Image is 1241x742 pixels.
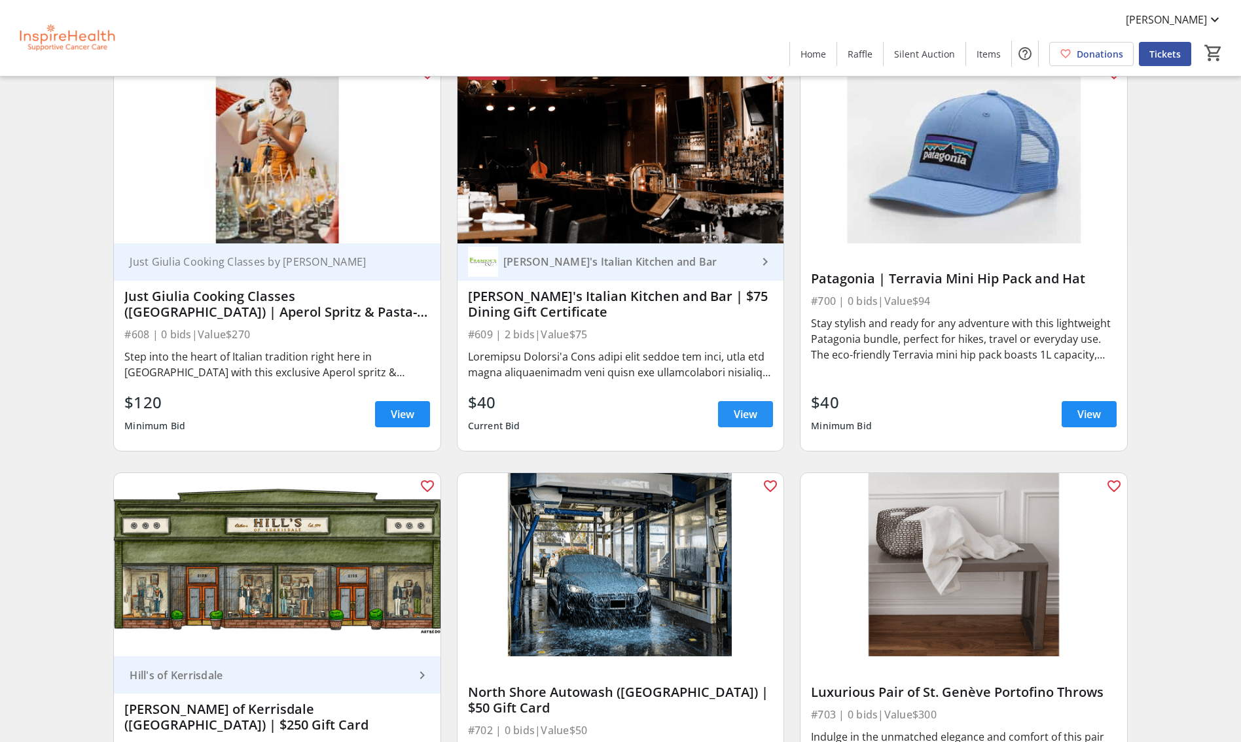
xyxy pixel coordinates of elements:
img: Frankie's Italian Kitchen and Bar [468,247,498,277]
div: $40 [468,391,520,414]
div: North Shore Autowash ([GEOGRAPHIC_DATA]) | $50 Gift Card [468,684,773,716]
div: #703 | 0 bids | Value $300 [811,705,1116,724]
div: $40 [811,391,872,414]
div: Stay stylish and ready for any adventure with this lightweight Patagonia bundle, perfect for hike... [811,315,1116,362]
button: [PERSON_NAME] [1115,9,1233,30]
button: Help [1012,41,1038,67]
a: Donations [1049,42,1134,66]
img: Hill's of Kerrisdale (Vancouver) | $250 Gift Card [114,473,440,656]
a: Home [790,42,836,66]
div: Minimum Bid [811,414,872,438]
mat-icon: favorite_outline [763,478,778,494]
span: Home [800,47,826,61]
a: View [375,401,430,427]
a: Frankie's Italian Kitchen and Bar[PERSON_NAME]'s Italian Kitchen and Bar [458,243,783,281]
div: Loremipsu Dolorsi'a Cons adipi elit seddoe tem inci, utla etd magna aliquaenimadm veni quisn exe ... [468,349,773,380]
img: InspireHealth Supportive Cancer Care's Logo [8,5,124,71]
span: Donations [1077,47,1123,61]
mat-icon: keyboard_arrow_right [757,254,773,270]
a: Items [966,42,1011,66]
div: Minimum Bid [124,414,185,438]
img: North Shore Autowash (North Vancouver) | $50 Gift Card [458,473,783,656]
div: $120 [124,391,185,414]
img: Patagonia | Terravia Mini Hip Pack and Hat [800,60,1126,243]
div: Just Giulia Cooking Classes by [PERSON_NAME] [124,255,414,268]
span: Items [977,47,1001,61]
mat-icon: favorite_outline [420,478,435,494]
a: Hill's of Kerrisdale [114,656,440,694]
div: #702 | 0 bids | Value $50 [468,721,773,739]
a: View [1062,401,1117,427]
a: Raffle [837,42,883,66]
div: Step into the heart of Italian tradition right here in [GEOGRAPHIC_DATA] with this exclusive Aper... [124,349,429,380]
span: [PERSON_NAME] [1126,12,1207,27]
div: Luxurious Pair of St. Genève Portofino Throws [811,684,1116,700]
div: [PERSON_NAME]'s Italian Kitchen and Bar [498,255,757,268]
button: Cart [1202,41,1225,65]
img: Just Giulia Cooking Classes (Vancouver) | Aperol Spritz & Pasta-Making Experience for 2 [114,60,440,243]
span: View [734,406,757,422]
div: Hill's of Kerrisdale [124,669,414,682]
span: Silent Auction [894,47,955,61]
div: Patagonia | Terravia Mini Hip Pack and Hat [811,271,1116,287]
span: Tickets [1149,47,1181,61]
div: Current Bid [468,414,520,438]
mat-icon: favorite_outline [1106,478,1122,494]
a: Silent Auction [884,42,965,66]
span: Raffle [848,47,872,61]
a: Tickets [1139,42,1191,66]
div: [PERSON_NAME] of Kerrisdale ([GEOGRAPHIC_DATA]) | $250 Gift Card [124,701,429,733]
img: Frankie's Italian Kitchen and Bar | $75 Dining Gift Certificate [458,60,783,243]
div: [PERSON_NAME]'s Italian Kitchen and Bar | $75 Dining Gift Certificate [468,289,773,320]
img: Luxurious Pair of St. Genève Portofino Throws [800,473,1126,656]
span: View [1077,406,1101,422]
div: #700 | 0 bids | Value $94 [811,292,1116,310]
div: #608 | 0 bids | Value $270 [124,325,429,344]
span: View [391,406,414,422]
a: View [718,401,773,427]
mat-icon: keyboard_arrow_right [414,667,430,683]
div: Just Giulia Cooking Classes ([GEOGRAPHIC_DATA]) | Aperol Spritz & Pasta-Making Experience for 2 [124,289,429,320]
div: #609 | 2 bids | Value $75 [468,325,773,344]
